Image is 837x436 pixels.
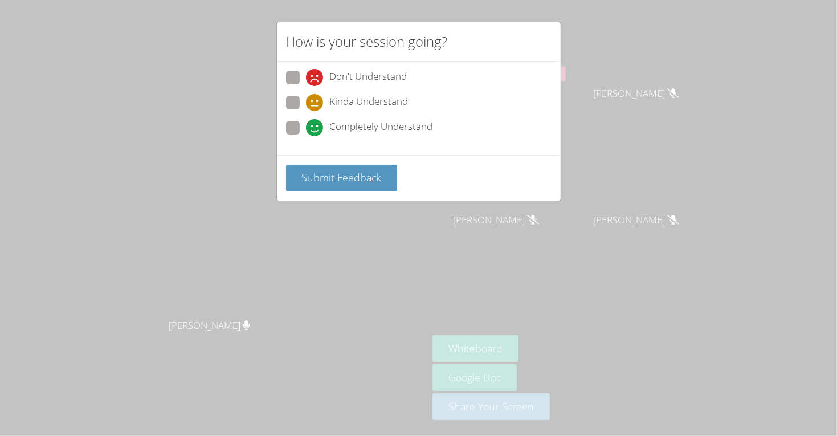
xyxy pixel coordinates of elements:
[330,119,433,136] span: Completely Understand
[330,94,409,111] span: Kinda Understand
[301,170,381,184] span: Submit Feedback
[330,69,407,86] span: Don't Understand
[286,165,398,191] button: Submit Feedback
[286,31,448,52] h2: How is your session going?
